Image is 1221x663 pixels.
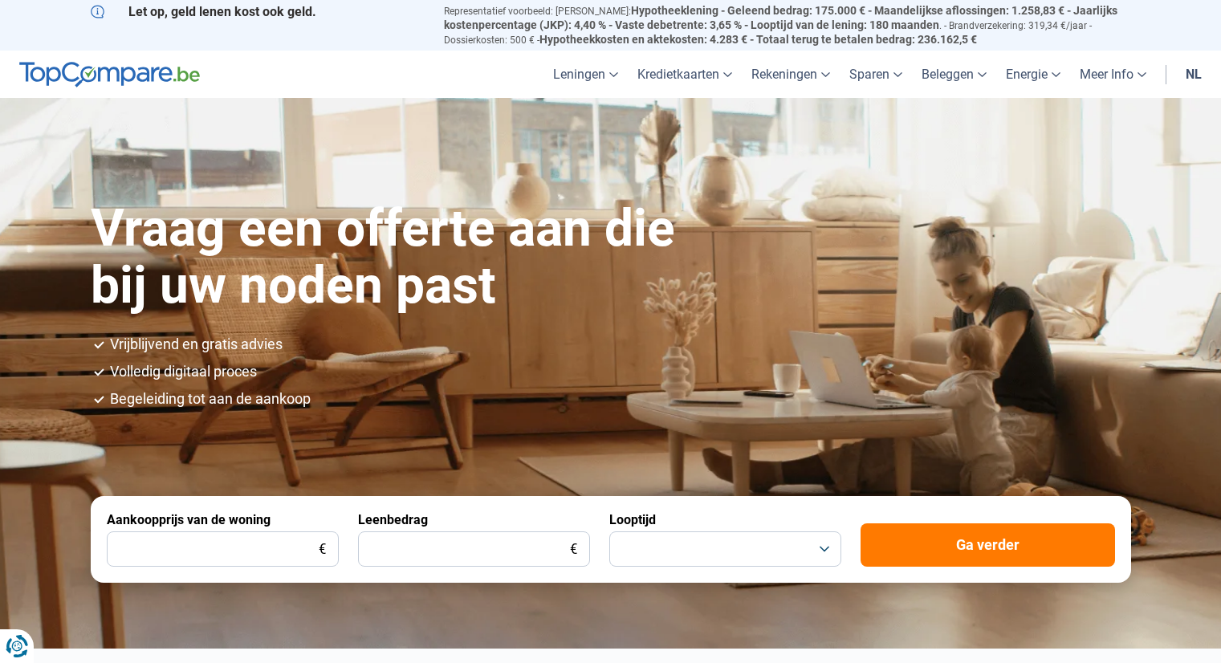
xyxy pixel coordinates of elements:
span: Hypotheeklening - Geleend bedrag: 175.000 € - Maandelijkse aflossingen: 1.258,83 € - Jaarlijks ko... [444,4,1117,31]
a: Rekeningen [742,51,840,98]
li: Vrijblijvend en gratis advies [110,337,1131,352]
a: Sparen [840,51,912,98]
label: Looptijd [609,512,656,527]
a: Beleggen [912,51,996,98]
img: TopCompare [19,62,200,87]
button: Ga verder [861,523,1115,567]
p: Let op, geld lenen kost ook geld. [91,4,425,19]
p: Representatief voorbeeld: [PERSON_NAME]: . - Brandverzekering: 319,34 €/jaar - Dossierkosten: 500... [444,4,1131,47]
li: Volledig digitaal proces [110,364,1131,379]
a: Leningen [543,51,628,98]
h1: Vraag een offerte aan die bij uw noden past [91,201,707,314]
a: Kredietkaarten [628,51,742,98]
li: Begeleiding tot aan de aankoop [110,392,1131,406]
label: Aankoopprijs van de woning [107,512,271,527]
span: € [570,543,577,556]
label: Leenbedrag [358,512,428,527]
a: nl [1176,51,1211,98]
span: Hypotheekkosten en aktekosten: 4.283 € - Totaal terug te betalen bedrag: 236.162,5 € [539,33,977,46]
a: Energie [996,51,1070,98]
span: € [319,543,326,556]
a: Meer Info [1070,51,1156,98]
